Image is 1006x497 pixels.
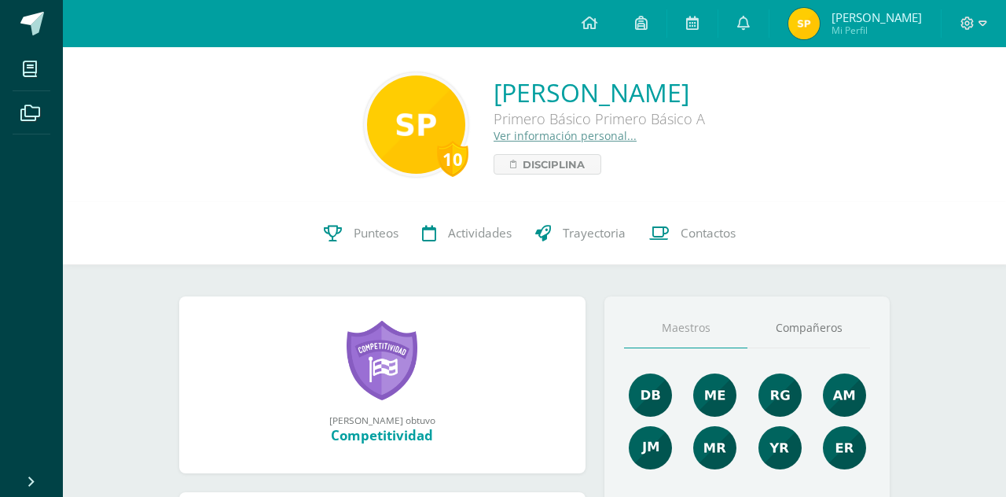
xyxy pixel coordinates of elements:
[195,414,571,426] div: [PERSON_NAME] obtuvo
[494,109,705,128] div: Primero Básico Primero Básico A
[448,225,512,241] span: Actividades
[367,75,465,174] img: e7755818e3970ca2e8db78573f70690a.png
[832,24,922,37] span: Mi Perfil
[637,202,747,265] a: Contactos
[563,225,626,241] span: Trayectoria
[354,225,398,241] span: Punteos
[681,225,736,241] span: Contactos
[195,426,571,444] div: Competitividad
[693,426,736,469] img: de7dd2f323d4d3ceecd6bfa9930379e0.png
[494,128,637,143] a: Ver información personal...
[494,75,705,109] a: [PERSON_NAME]
[437,141,468,177] div: 10
[758,426,802,469] img: a8d6c63c82814f34eb5d371db32433ce.png
[624,308,747,348] a: Maestros
[494,154,601,175] a: Disciplina
[823,374,866,417] img: b7c5ef9c2366ee6e8e33a2b1ce8f818e.png
[823,426,866,469] img: 6ee8f939e44d4507d8a11da0a8fde545.png
[523,202,637,265] a: Trayectoria
[832,9,922,25] span: [PERSON_NAME]
[523,155,585,174] span: Disciplina
[758,374,802,417] img: c8ce501b50aba4663d5e9c1ec6345694.png
[629,426,672,469] img: d63573055912b670afbd603c8ed2a4ef.png
[312,202,410,265] a: Punteos
[410,202,523,265] a: Actividades
[693,374,736,417] img: 65453557fab290cae8854fbf14c7a1d7.png
[747,308,871,348] a: Compañeros
[788,8,820,39] img: 2dac58e7fa3198fc4df5b2d9497dfb6d.png
[629,374,672,417] img: 92e8b7530cfa383477e969a429d96048.png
